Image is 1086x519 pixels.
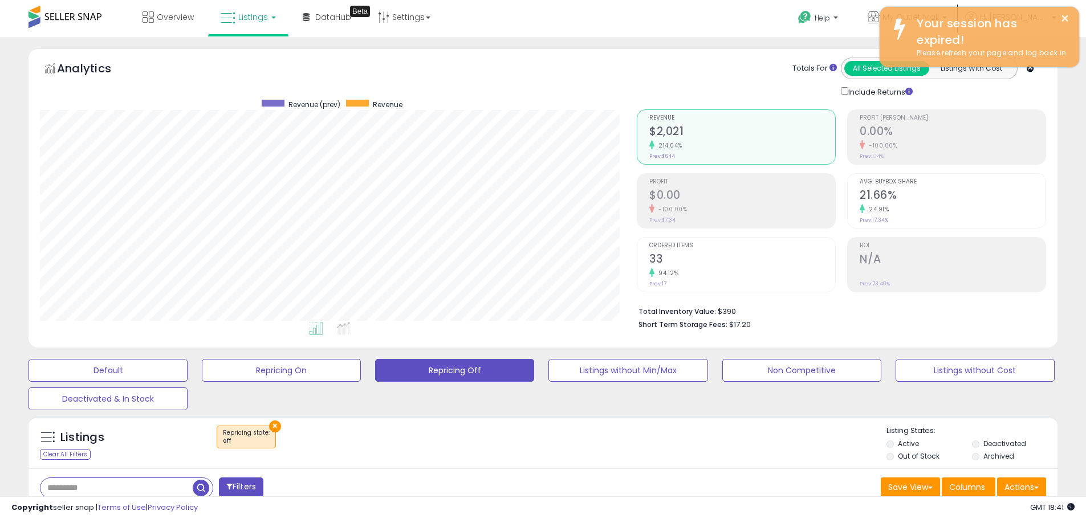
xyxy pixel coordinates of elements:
span: ROI [860,243,1046,249]
span: Listings [238,11,268,23]
label: Deactivated [983,439,1026,448]
p: Listing States: [886,426,1057,436]
small: 214.04% [654,141,682,150]
button: Listings With Cost [929,61,1014,76]
h2: $2,021 [649,125,835,140]
div: Tooltip anchor [350,6,370,17]
a: Privacy Policy [148,502,198,513]
span: Revenue [373,100,402,109]
h2: 33 [649,252,835,268]
span: Ordered Items [649,243,835,249]
button: Filters [219,477,263,497]
span: Avg. Buybox Share [860,179,1046,185]
span: Revenue (prev) [288,100,340,109]
i: Get Help [798,10,812,24]
span: Overview [157,11,194,23]
button: Columns [942,477,995,497]
span: $17.20 [729,319,751,330]
button: Actions [997,477,1046,497]
small: Prev: 73.40% [860,280,890,287]
small: 94.12% [654,269,678,277]
b: Total Inventory Value: [638,307,716,316]
button: Default [29,359,188,382]
button: Repricing On [202,359,361,382]
small: Prev: 17.34% [860,216,888,223]
small: Prev: $644 [649,153,675,160]
small: 24.91% [865,205,889,214]
span: Profit [PERSON_NAME] [860,115,1046,121]
h5: Analytics [57,60,133,79]
div: Clear All Filters [40,449,91,460]
a: Terms of Use [97,502,146,513]
li: $390 [638,304,1038,317]
h2: $0.00 [649,189,835,204]
span: Revenue [649,115,835,121]
strong: Copyright [11,502,53,513]
a: Help [789,2,849,37]
small: -100.00% [654,205,687,214]
div: Please refresh your page and log back in [908,48,1071,59]
button: Non Competitive [722,359,881,382]
div: Totals For [792,63,837,74]
label: Archived [983,451,1014,461]
button: × [269,420,281,432]
button: Save View [881,477,940,497]
div: seller snap | | [11,502,198,513]
h2: 0.00% [860,125,1046,140]
small: Prev: 17 [649,280,666,287]
div: Your session has expired! [908,15,1071,48]
span: Profit [649,179,835,185]
button: Listings without Cost [896,359,1055,382]
button: All Selected Listings [844,61,929,76]
h5: Listings [60,430,104,446]
span: 2025-10-13 18:41 GMT [1030,502,1075,513]
small: Prev: $7.34 [649,216,676,223]
h2: N/A [860,252,1046,268]
label: Active [898,439,919,448]
label: Out of Stock [898,451,939,461]
button: × [1060,11,1069,26]
small: -100.00% [865,141,897,150]
div: Include Returns [832,85,926,98]
span: Repricing state : [223,428,270,446]
span: Columns [949,481,985,493]
span: DataHub [315,11,351,23]
span: Help [815,13,830,23]
b: Short Term Storage Fees: [638,320,727,329]
button: Listings without Min/Max [548,359,707,382]
div: off [223,437,270,445]
h2: 21.66% [860,189,1046,204]
small: Prev: 1.14% [860,153,884,160]
button: Repricing Off [375,359,534,382]
button: Deactivated & In Stock [29,387,188,410]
